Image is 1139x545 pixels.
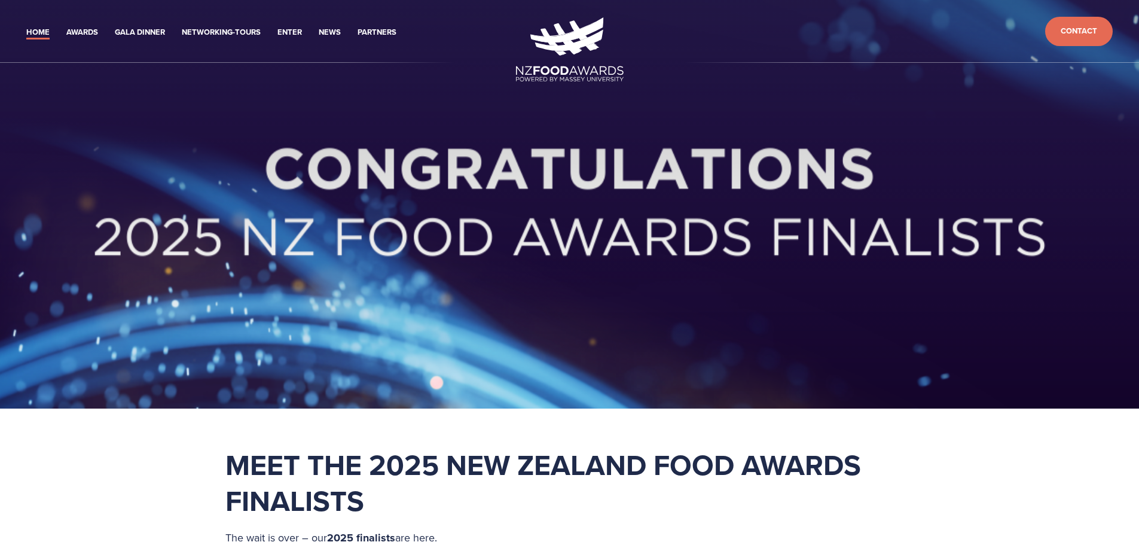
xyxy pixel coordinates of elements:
[66,26,98,39] a: Awards
[1045,17,1113,46] a: Contact
[26,26,50,39] a: Home
[115,26,165,39] a: Gala Dinner
[358,26,396,39] a: Partners
[225,444,868,522] strong: Meet the 2025 New Zealand Food Awards Finalists
[182,26,261,39] a: Networking-Tours
[319,26,341,39] a: News
[277,26,302,39] a: Enter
